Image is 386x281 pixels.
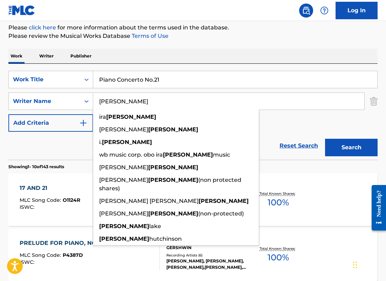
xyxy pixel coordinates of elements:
[68,49,94,63] p: Publisher
[99,139,102,145] span: i.
[13,97,76,105] div: Writer Name
[148,126,198,133] strong: [PERSON_NAME]
[199,198,249,204] strong: [PERSON_NAME]
[198,210,244,217] span: (non-protected)
[8,71,378,160] form: Search Form
[213,151,230,158] span: music
[99,223,149,229] strong: [PERSON_NAME]
[29,24,56,31] a: click here
[166,253,247,258] div: Recording Artists ( 6 )
[20,197,63,203] span: MLC Song Code :
[99,177,148,183] span: [PERSON_NAME]
[8,114,93,132] button: Add Criteria
[149,235,182,242] span: hutchinson
[268,251,289,264] span: 100 %
[99,151,163,158] span: wb music corp. obo ira
[166,245,247,251] div: GERSHWIN
[317,4,331,18] div: Help
[79,119,88,127] img: 9d2ae6d4665cec9f34b9.svg
[99,126,148,133] span: [PERSON_NAME]
[320,6,329,15] img: help
[366,179,386,236] iframe: Resource Center
[8,5,35,15] img: MLC Logo
[20,252,63,258] span: MLC Song Code :
[13,75,76,84] div: Work Title
[8,164,64,170] p: Showing 1 - 10 of 143 results
[148,177,198,183] strong: [PERSON_NAME]
[163,151,213,158] strong: [PERSON_NAME]
[8,173,378,226] a: 17 AND 21MLC Song Code:O1124RISWC:Writers (1)GERSHWINRecording Artists (26)[PERSON_NAME] & [PERSO...
[166,258,247,270] div: [PERSON_NAME], [PERSON_NAME], [PERSON_NAME],[PERSON_NAME], [PERSON_NAME], [PERSON_NAME]
[353,254,357,275] div: Drag
[99,198,199,204] span: [PERSON_NAME] [PERSON_NAME]
[130,33,168,39] a: Terms of Use
[8,23,378,32] p: Please for more information about the terms used in the database.
[20,259,36,265] span: ISWC :
[336,2,378,19] a: Log In
[20,239,105,247] div: PRELUDE FOR PIANO, NO. 1
[99,235,149,242] strong: [PERSON_NAME]
[276,138,322,153] a: Reset Search
[299,4,313,18] a: Public Search
[260,191,297,196] p: Total Known Shares:
[102,139,152,145] strong: [PERSON_NAME]
[8,49,25,63] p: Work
[63,197,80,203] span: O1124R
[268,196,289,209] span: 100 %
[99,164,148,171] span: [PERSON_NAME]
[63,252,83,258] span: P4387D
[8,228,378,281] a: PRELUDE FOR PIANO, NO. 1MLC Song Code:P4387DISWC:Writers (1)GERSHWINRecording Artists (6)[PERSON_...
[20,184,80,192] div: 17 AND 21
[370,92,378,110] img: Delete Criterion
[302,6,310,15] img: search
[99,114,106,120] span: ira
[351,247,386,281] iframe: Chat Widget
[148,164,198,171] strong: [PERSON_NAME]
[325,139,378,156] button: Search
[8,32,378,40] p: Please review the Musical Works Database
[106,114,156,120] strong: [PERSON_NAME]
[148,210,198,217] strong: [PERSON_NAME]
[37,49,56,63] p: Writer
[149,223,161,229] span: lake
[99,210,148,217] span: [PERSON_NAME]
[260,246,297,251] p: Total Known Shares:
[20,204,36,210] span: ISWC :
